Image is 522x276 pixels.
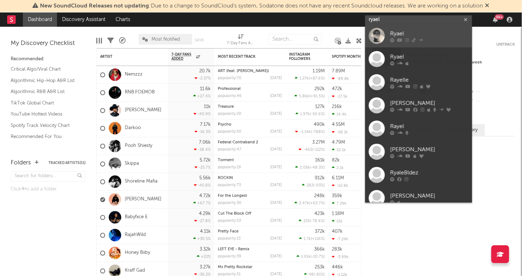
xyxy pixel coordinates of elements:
[218,265,252,269] a: Ms Pretty Rockstar
[218,87,282,91] div: Professional
[365,71,472,94] a: Rayelle
[218,183,241,187] div: popularity: 73
[23,12,57,27] a: Dashboard
[299,236,325,241] div: ( )
[218,148,241,152] div: popularity: 47
[310,77,324,81] span: +87.6 %
[11,99,78,107] a: TikTok Global Chart
[11,77,78,85] a: Algorithmic Hip-Hop A&R List
[218,94,242,98] div: popularity: 46
[218,255,241,259] div: popularity: 39
[218,212,251,216] a: Cut The Block Off
[227,30,255,51] div: 7-Day Fans Added (7-Day Fans Added)
[172,52,194,61] span: 7-Day Fans Added
[295,76,325,81] div: ( )
[332,130,348,134] div: -58.1k
[218,140,282,144] div: Federal Contraband 2
[315,104,325,109] div: 127k
[312,140,325,145] div: 3.27M
[193,94,211,98] div: +27.4 %
[270,201,282,205] div: [DATE]
[111,12,135,27] a: Charts
[57,12,111,27] a: Discovery Assistant
[200,265,211,270] div: 3.27k
[495,14,504,20] div: 99 +
[312,130,324,134] span: -788 %
[218,69,282,73] div: ART (feat. Latto)
[295,129,325,134] div: ( )
[299,94,309,98] span: 5.86k
[218,201,241,205] div: popularity: 30
[332,122,345,127] div: 4.55M
[303,148,312,152] span: -463
[365,47,472,71] a: Ryael
[467,87,515,97] div: --
[125,214,148,220] a: Babyfxce E
[218,55,271,59] div: Most Recent Track
[125,179,158,185] a: Shoreline Mafia
[218,176,233,180] a: ROCKIN
[315,158,325,163] div: 161k
[218,158,234,162] a: Torment
[193,201,211,205] div: +67.7 %
[11,110,78,118] a: YouTube Hottest Videos
[218,130,241,134] div: popularity: 50
[315,265,325,270] div: 253k
[218,105,234,109] a: Treasure
[204,104,211,109] div: 11k
[365,94,472,117] a: [PERSON_NAME]
[300,166,310,170] span: 2.05k
[295,94,325,98] div: ( )
[315,229,325,234] div: 372k
[194,219,211,223] div: -27.8 %
[311,219,324,223] span: -78.6 %
[125,250,150,256] a: Honey Bxby
[300,77,309,81] span: 1.27k
[314,122,325,127] div: 490k
[199,194,211,198] div: 4.72k
[11,65,78,73] a: Critical Algo/Viral Chart
[193,236,211,241] div: +30.5 %
[299,147,325,152] div: ( )
[11,39,86,48] div: My Discovery Checklist
[485,3,490,9] span: Dismiss
[295,201,325,205] div: ( )
[199,69,211,73] div: 20.7k
[301,255,311,259] span: 1.91k
[48,161,86,165] button: Tracked Artists(51)
[268,34,322,45] input: Search...
[310,201,324,205] span: +63.7 %
[270,112,282,116] div: [DATE]
[314,211,325,216] div: 423k
[218,230,239,234] a: Pretty Face
[270,255,282,259] div: [DATE]
[218,165,241,169] div: popularity: 19
[332,76,349,81] div: -89.8k
[332,158,340,163] div: 82k
[365,186,472,210] a: [PERSON_NAME]
[200,158,211,163] div: 5.72k
[332,104,342,109] div: 216k
[314,87,325,91] div: 292k
[332,165,344,170] div: 2.1k
[125,107,162,113] a: [PERSON_NAME]
[300,112,310,116] span: 1.97k
[296,112,325,116] div: ( )
[119,30,126,51] div: A&R Pipeline
[218,265,282,269] div: Ms Pretty Rockstar
[300,130,311,134] span: -1.14k
[270,76,282,80] div: [DATE]
[107,30,114,51] div: Filters
[365,140,472,163] a: [PERSON_NAME]
[365,15,472,24] input: Search for artists
[365,117,472,140] a: Rayel
[195,165,211,170] div: -25.7 %
[311,94,324,98] span: +91.5 %
[303,219,310,223] span: 225
[314,194,325,198] div: 248k
[218,87,241,91] a: Professional
[270,237,282,241] div: [DATE]
[11,133,78,140] a: Recommended For You
[199,140,211,145] div: 7.06k
[195,129,211,134] div: -16.3 %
